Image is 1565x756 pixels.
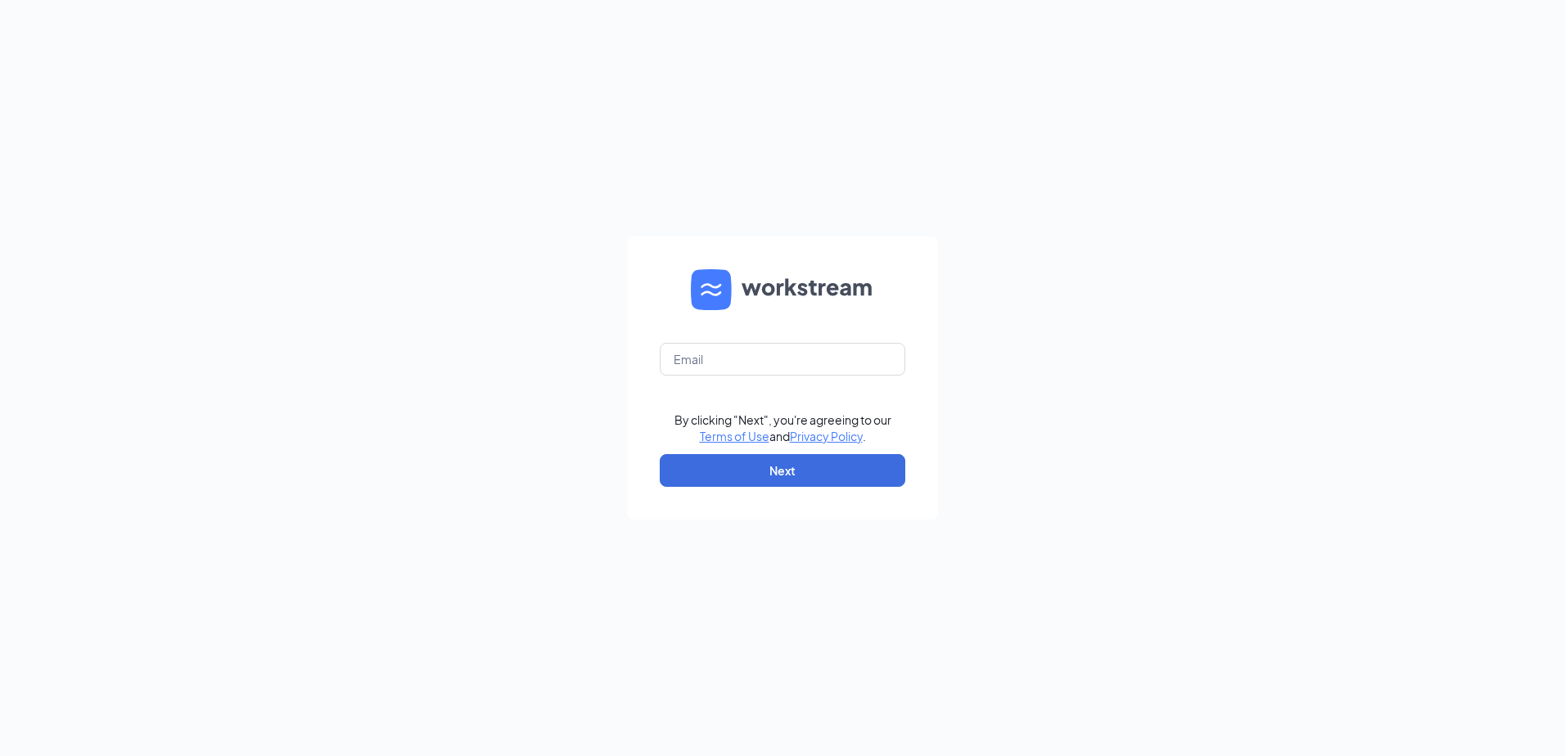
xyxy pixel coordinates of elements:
a: Privacy Policy [790,429,863,443]
a: Terms of Use [700,429,769,443]
img: WS logo and Workstream text [691,269,874,310]
button: Next [660,454,905,487]
input: Email [660,343,905,376]
div: By clicking "Next", you're agreeing to our and . [674,412,891,444]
